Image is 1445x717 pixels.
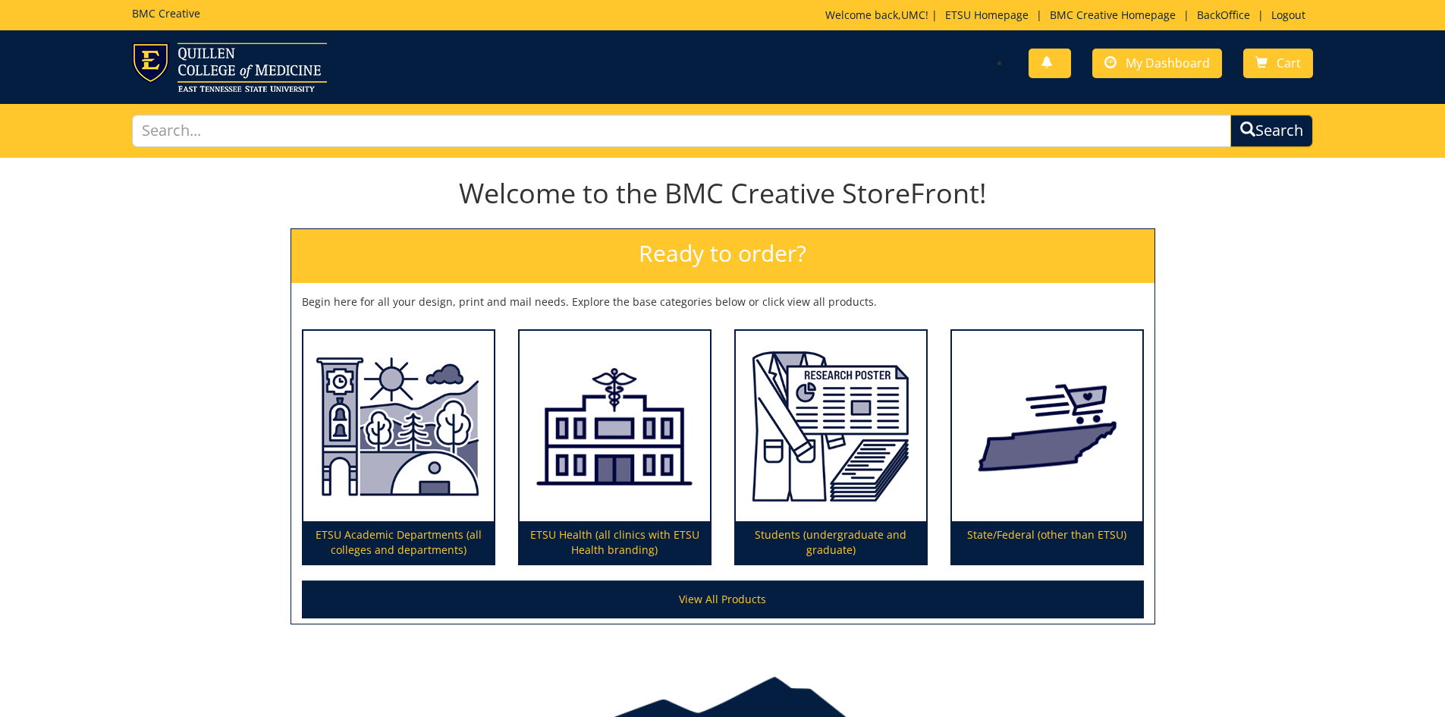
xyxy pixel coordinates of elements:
button: Search [1230,115,1313,147]
p: ETSU Academic Departments (all colleges and departments) [303,521,494,564]
input: Search... [132,115,1232,147]
a: My Dashboard [1092,49,1222,78]
a: UMC [901,8,925,22]
img: State/Federal (other than ETSU) [952,331,1142,522]
a: View All Products [302,580,1144,618]
p: ETSU Health (all clinics with ETSU Health branding) [520,521,710,564]
img: ETSU Health (all clinics with ETSU Health branding) [520,331,710,522]
h2: Ready to order? [291,229,1154,283]
p: Students (undergraduate and graduate) [736,521,926,564]
a: State/Federal (other than ETSU) [952,331,1142,564]
p: Begin here for all your design, print and mail needs. Explore the base categories below or click ... [302,294,1144,310]
a: ETSU Homepage [938,8,1036,22]
img: ETSU logo [132,42,327,92]
a: ETSU Academic Departments (all colleges and departments) [303,331,494,564]
a: BMC Creative Homepage [1042,8,1183,22]
p: State/Federal (other than ETSU) [952,521,1142,564]
h1: Welcome to the BMC Creative StoreFront! [291,178,1155,209]
span: Cart [1277,55,1301,71]
p: Welcome back, ! | | | | [825,8,1313,23]
a: Logout [1264,8,1313,22]
a: ETSU Health (all clinics with ETSU Health branding) [520,331,710,564]
a: BackOffice [1189,8,1258,22]
img: Students (undergraduate and graduate) [736,331,926,522]
a: Students (undergraduate and graduate) [736,331,926,564]
a: Cart [1243,49,1313,78]
span: My Dashboard [1126,55,1210,71]
img: ETSU Academic Departments (all colleges and departments) [303,331,494,522]
h5: BMC Creative [132,8,200,19]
